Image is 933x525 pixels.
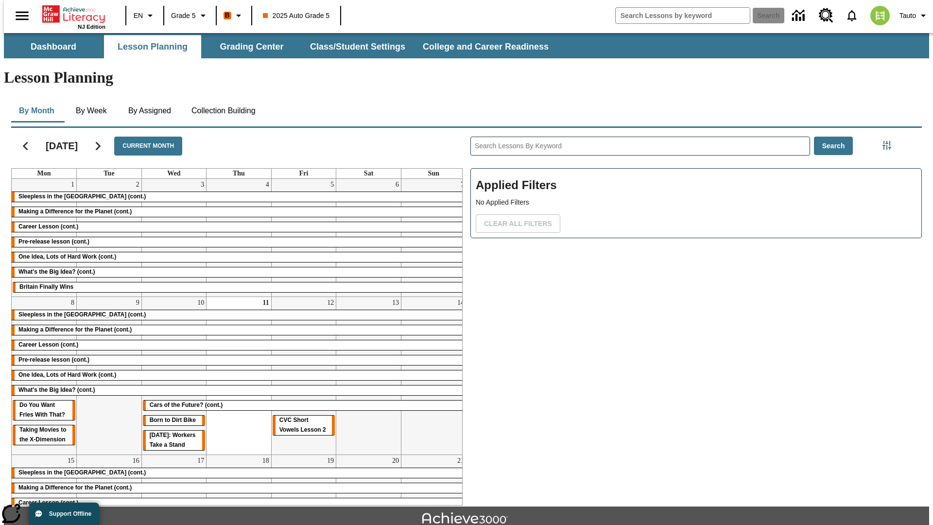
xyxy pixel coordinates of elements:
button: Search [814,137,853,156]
a: September 16, 2025 [131,455,141,467]
button: By Month [11,99,62,122]
span: Pre-release lesson (cont.) [18,356,89,363]
td: September 3, 2025 [141,179,207,297]
span: Labor Day: Workers Take a Stand [150,432,196,448]
div: Making a Difference for the Planet (cont.) [12,207,466,217]
a: September 11, 2025 [261,297,271,309]
button: Lesson Planning [104,35,201,58]
a: Thursday [231,169,247,178]
a: Sunday [426,169,441,178]
div: Cars of the Future? (cont.) [143,401,466,410]
span: 2025 Auto Grade 5 [263,11,330,21]
span: Tauto [899,11,916,21]
span: What's the Big Idea? (cont.) [18,386,95,393]
a: September 19, 2025 [325,455,336,467]
div: Career Lesson (cont.) [12,222,466,232]
input: Search Lessons By Keyword [471,137,810,155]
button: Collection Building [184,99,263,122]
a: Friday [297,169,311,178]
td: September 10, 2025 [141,297,207,455]
a: September 2, 2025 [134,179,141,191]
a: September 7, 2025 [459,179,466,191]
div: Do You Want Fries With That? [13,401,75,420]
div: What's the Big Idea? (cont.) [12,385,466,395]
a: Wednesday [165,169,182,178]
div: SubNavbar [4,33,929,58]
a: September 17, 2025 [195,455,206,467]
div: Home [42,3,105,30]
a: September 4, 2025 [264,179,271,191]
span: One Idea, Lots of Hard Work (cont.) [18,253,116,260]
span: NJ Edition [78,24,105,30]
button: Next [86,134,110,158]
h1: Lesson Planning [4,69,929,87]
a: September 20, 2025 [390,455,401,467]
div: What's the Big Idea? (cont.) [12,267,466,277]
div: One Idea, Lots of Hard Work (cont.) [12,370,466,380]
img: avatar image [870,6,890,25]
div: Search [463,124,922,506]
button: Grade: Grade 5, Select a grade [167,7,213,24]
span: Britain Finally Wins [19,283,73,290]
span: Taking Movies to the X-Dimension [19,426,66,443]
a: September 15, 2025 [66,455,76,467]
a: September 8, 2025 [69,297,76,309]
div: Sleepless in the Animal Kingdom (cont.) [12,192,466,202]
a: Data Center [786,2,813,29]
span: Career Lesson (cont.) [18,223,78,230]
span: Cars of the Future? (cont.) [150,402,223,408]
div: Labor Day: Workers Take a Stand [143,431,206,450]
button: Support Offline [29,503,99,525]
span: Making a Difference for the Planet (cont.) [18,484,132,491]
button: Profile/Settings [896,7,933,24]
span: Support Offline [49,510,91,517]
span: CVC Short Vowels Lesson 2 [279,417,326,433]
td: September 12, 2025 [271,297,336,455]
span: What's the Big Idea? (cont.) [18,268,95,275]
span: EN [134,11,143,21]
a: Home [42,4,105,24]
td: September 7, 2025 [401,179,466,297]
td: September 8, 2025 [12,297,77,455]
span: Sleepless in the Animal Kingdom (cont.) [18,311,146,318]
td: September 4, 2025 [207,179,272,297]
button: Boost Class color is orange. Change class color [220,7,248,24]
span: Do You Want Fries With That? [19,402,65,418]
div: CVC Short Vowels Lesson 2 [273,416,335,435]
button: By Assigned [121,99,179,122]
div: Sleepless in the Animal Kingdom (cont.) [12,468,466,478]
div: Applied Filters [470,168,922,238]
td: September 13, 2025 [336,297,401,455]
span: Making a Difference for the Planet (cont.) [18,208,132,215]
h2: Applied Filters [476,174,916,197]
a: Monday [35,169,53,178]
td: September 5, 2025 [271,179,336,297]
td: September 2, 2025 [77,179,142,297]
div: Sleepless in the Animal Kingdom (cont.) [12,310,466,320]
a: Tuesday [102,169,116,178]
span: Making a Difference for the Planet (cont.) [18,326,132,333]
a: September 5, 2025 [328,179,336,191]
a: Saturday [362,169,375,178]
span: Grade 5 [171,11,196,21]
div: Career Lesson (cont.) [12,498,466,508]
button: Open side menu [8,1,36,30]
button: By Week [67,99,116,122]
div: Pre-release lesson (cont.) [12,237,466,247]
td: September 1, 2025 [12,179,77,297]
span: B [225,9,230,21]
a: September 10, 2025 [195,297,206,309]
button: Current Month [114,137,182,156]
span: One Idea, Lots of Hard Work (cont.) [18,371,116,378]
td: September 11, 2025 [207,297,272,455]
a: September 9, 2025 [134,297,141,309]
button: College and Career Readiness [415,35,556,58]
span: Pre-release lesson (cont.) [18,238,89,245]
button: Grading Center [203,35,300,58]
div: Making a Difference for the Planet (cont.) [12,325,466,335]
a: September 14, 2025 [455,297,466,309]
p: No Applied Filters [476,197,916,208]
td: September 6, 2025 [336,179,401,297]
a: September 13, 2025 [390,297,401,309]
button: Select a new avatar [864,3,896,28]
